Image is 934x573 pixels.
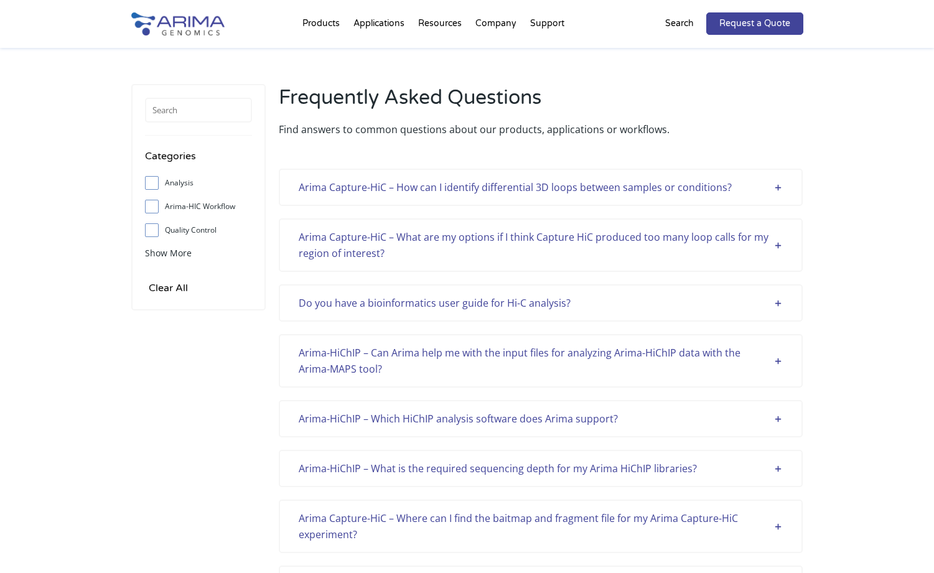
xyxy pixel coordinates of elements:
p: Find answers to common questions about our products, applications or workflows. [279,121,803,137]
div: Arima-HiChIP – Can Arima help me with the input files for analyzing Arima-HiChIP data with the Ar... [299,345,783,377]
span: Show More [145,247,192,259]
div: Do you have a bioinformatics user guide for Hi-C analysis? [299,295,783,311]
a: Request a Quote [706,12,803,35]
label: Quality Control [145,221,252,240]
p: Search [665,16,694,32]
label: Analysis [145,174,252,192]
div: Arima-HiChIP – Which HiChIP analysis software does Arima support? [299,411,783,427]
img: Arima-Genomics-logo [131,12,225,35]
label: Arima-HIC Workflow [145,197,252,216]
div: Arima Capture-HiC – What are my options if I think Capture HiC produced too many loop calls for m... [299,229,783,261]
h2: Frequently Asked Questions [279,84,803,121]
div: Arima Capture-HiC – How can I identify differential 3D loops between samples or conditions? [299,179,783,195]
input: Search [145,98,252,123]
div: Arima-HiChIP – What is the required sequencing depth for my Arima HiChIP libraries? [299,460,783,477]
input: Clear All [145,279,192,297]
h4: Categories [145,148,252,174]
div: Arima Capture-HiC – Where can I find the baitmap and fragment file for my Arima Capture-HiC exper... [299,510,783,543]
